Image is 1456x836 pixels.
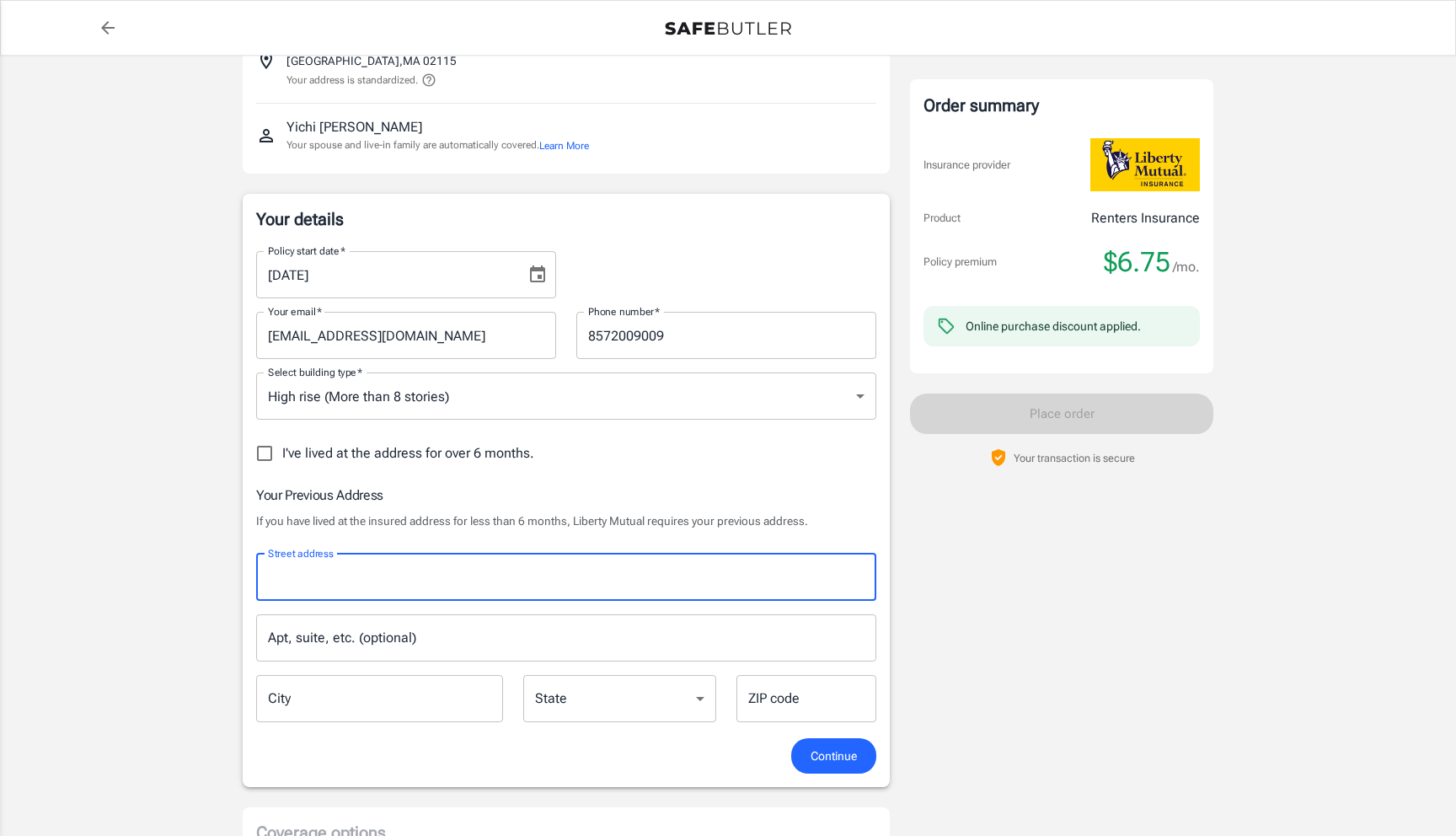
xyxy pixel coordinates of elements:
[268,365,362,379] label: Select building type
[923,93,1200,118] div: Order summary
[791,738,876,774] button: Continue
[286,52,457,69] p: [GEOGRAPHIC_DATA] , MA 02115
[268,304,322,319] label: Your email
[268,244,345,258] label: Policy start date
[286,137,589,153] p: Your spouse and live-in family are automatically covered.
[1173,255,1200,279] span: /mo.
[811,746,857,767] span: Continue
[1090,138,1200,191] img: Liberty Mutual
[256,485,876,506] h6: Your Previous Address
[91,11,125,45] a: back to quotes
[665,22,791,35] img: Back to quotes
[256,126,276,146] svg: Insured person
[1104,245,1170,279] span: $6.75
[256,207,876,231] p: Your details
[256,312,556,359] input: Enter email
[588,304,660,319] label: Phone number
[256,251,514,298] input: MM/DD/YYYY
[539,138,589,153] button: Learn More
[256,512,876,529] p: If you have lived at the insured address for less than 6 months, Liberty Mutual requires your pre...
[923,157,1010,174] p: Insurance provider
[256,372,876,420] div: High rise (More than 8 stories)
[576,312,876,359] input: Enter number
[1091,208,1200,228] p: Renters Insurance
[286,72,418,88] p: Your address is standardized.
[1014,450,1135,466] p: Your transaction is secure
[268,546,334,560] label: Street address
[966,318,1141,335] div: Online purchase discount applied.
[256,51,276,71] svg: Insured address
[521,258,554,292] button: Choose date, selected date is Sep 7, 2025
[923,254,997,271] p: Policy premium
[282,443,534,464] span: I've lived at the address for over 6 months.
[286,117,422,137] p: Yichi [PERSON_NAME]
[923,210,961,227] p: Product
